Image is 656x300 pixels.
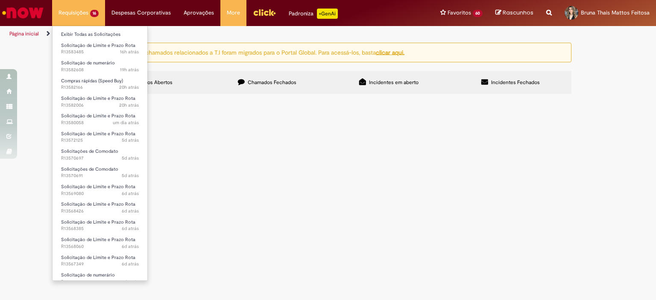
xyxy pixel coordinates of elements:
[122,137,139,143] span: 5d atrás
[122,243,139,250] span: 6d atrás
[248,79,296,86] span: Chamados Fechados
[61,60,115,66] span: Solicitação de numerário
[376,48,404,56] a: clicar aqui.
[113,119,139,126] span: um dia atrás
[119,84,139,90] time: 30/09/2025 15:05:01
[53,218,147,233] a: Aberto R13568385 : Solicitação de Limite e Prazo Rota
[53,30,147,39] a: Exibir Todas as Solicitações
[53,129,147,145] a: Aberto R13572125 : Solicitação de Limite e Prazo Rota
[495,9,533,17] a: Rascunhos
[122,279,139,285] time: 22/09/2025 14:25:37
[61,137,139,144] span: R13572125
[61,155,139,162] span: R13570697
[61,42,135,49] span: Solicitação de Limite e Prazo Rota
[59,9,88,17] span: Requisições
[6,26,431,42] ul: Trilhas de página
[61,119,139,126] span: R13580058
[61,166,118,172] span: Solicitações de Comodato
[122,155,139,161] time: 26/09/2025 13:54:33
[122,155,139,161] span: 5d atrás
[53,41,147,57] a: Aberto R13583485 : Solicitação de Limite e Prazo Rota
[61,67,139,73] span: R13582608
[53,165,147,181] a: Aberto R13570691 : Solicitações de Comodato
[53,111,147,127] a: Aberto R13580058 : Solicitação de Limite e Prazo Rota
[119,84,139,90] span: 20h atrás
[61,49,139,55] span: R13583485
[317,9,338,19] p: +GenAi
[61,236,135,243] span: Solicitação de Limite e Prazo Rota
[122,225,139,232] time: 25/09/2025 17:50:27
[53,235,147,251] a: Aberto R13568060 : Solicitação de Limite e Prazo Rota
[119,102,139,108] span: 20h atrás
[122,137,139,143] time: 26/09/2025 17:53:47
[53,94,147,110] a: Aberto R13582006 : Solicitação de Limite e Prazo Rota
[122,208,139,214] time: 25/09/2025 17:54:45
[122,261,139,267] time: 25/09/2025 15:27:13
[122,261,139,267] span: 6d atrás
[122,225,139,232] span: 6d atrás
[122,243,139,250] time: 25/09/2025 16:58:46
[122,279,139,285] span: 9d atrás
[122,190,139,197] time: 26/09/2025 08:13:52
[113,119,139,126] time: 30/09/2025 09:23:37
[491,79,540,86] span: Incidentes Fechados
[120,49,139,55] span: 16h atrás
[53,147,147,163] a: Aberto R13570697 : Solicitações de Comodato
[61,78,123,84] span: Compras rápidas (Speed Buy)
[61,225,139,232] span: R13568385
[61,183,135,190] span: Solicitação de Limite e Prazo Rota
[61,261,139,268] span: R13567349
[61,131,135,137] span: Solicitação de Limite e Prazo Rota
[111,9,171,17] span: Despesas Corporativas
[61,243,139,250] span: R13568060
[61,219,135,225] span: Solicitação de Limite e Prazo Rota
[90,10,99,17] span: 16
[227,9,240,17] span: More
[9,30,39,37] a: Página inicial
[61,254,135,261] span: Solicitação de Limite e Prazo Rota
[61,279,139,285] span: R13555515
[61,190,139,197] span: R13569080
[61,102,139,109] span: R13582006
[119,102,139,108] time: 30/09/2025 14:42:46
[122,172,139,179] time: 26/09/2025 13:53:26
[448,9,471,17] span: Favoritos
[61,272,115,278] span: Solicitação de numerário
[473,10,483,17] span: 60
[61,84,139,91] span: R13582166
[122,190,139,197] span: 6d atrás
[61,95,135,102] span: Solicitação de Limite e Prazo Rota
[289,9,338,19] div: Padroniza
[52,26,148,281] ul: Requisições
[61,208,139,215] span: R13568426
[61,172,139,179] span: R13570691
[53,58,147,74] a: Aberto R13582608 : Solicitação de numerário
[122,172,139,179] span: 5d atrás
[1,4,45,21] img: ServiceNow
[503,9,533,17] span: Rascunhos
[120,49,139,55] time: 30/09/2025 18:08:39
[61,201,135,207] span: Solicitação de Limite e Prazo Rota
[61,113,135,119] span: Solicitação de Limite e Prazo Rota
[53,253,147,269] a: Aberto R13567349 : Solicitação de Limite e Prazo Rota
[53,76,147,92] a: Aberto R13582166 : Compras rápidas (Speed Buy)
[128,79,173,86] span: Chamados Abertos
[369,79,419,86] span: Incidentes em aberto
[101,48,404,56] ng-bind-html: Atenção: alguns chamados relacionados a T.I foram migrados para o Portal Global. Para acessá-los,...
[53,271,147,286] a: Aberto R13555515 : Solicitação de numerário
[120,67,139,73] span: 19h atrás
[253,6,276,19] img: click_logo_yellow_360x200.png
[122,208,139,214] span: 6d atrás
[581,9,650,16] span: Bruna Thais Mattos Feitosa
[184,9,214,17] span: Aprovações
[120,67,139,73] time: 30/09/2025 16:03:41
[53,200,147,216] a: Aberto R13568426 : Solicitação de Limite e Prazo Rota
[61,148,118,154] span: Solicitações de Comodato
[53,182,147,198] a: Aberto R13569080 : Solicitação de Limite e Prazo Rota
